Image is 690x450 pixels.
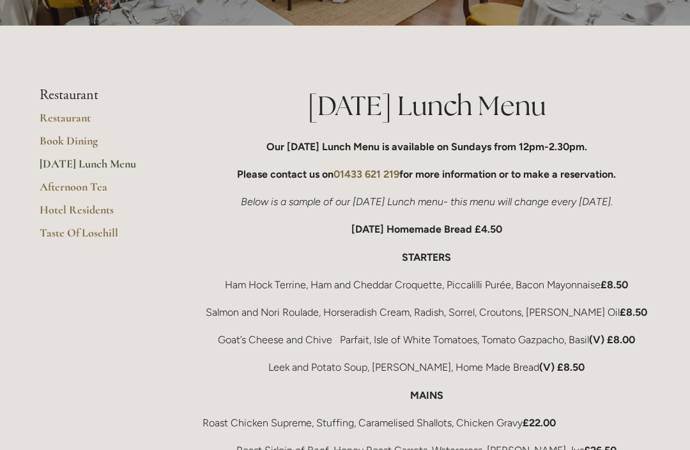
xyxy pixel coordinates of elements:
[40,180,162,203] a: Afternoon Tea
[203,276,650,293] p: Ham Hock Terrine, Ham and Cheddar Croquette, Piccalilli Purée, Bacon Mayonnaise
[241,196,613,208] em: Below is a sample of our [DATE] Lunch menu- this menu will change every [DATE].
[333,168,399,180] a: 01433 621 219
[351,223,502,235] strong: [DATE] Homemade Bread £4.50
[402,251,451,263] strong: STARTERS
[266,141,587,153] strong: Our [DATE] Lunch Menu is available on Sundays from 12pm-2.30pm.
[523,417,556,429] strong: £22.00
[237,168,616,180] strong: Please contact us on for more information or to make a reservation.
[40,203,162,226] a: Hotel Residents
[203,331,650,348] p: Goat’s Cheese and Chive Parfait, Isle of White Tomatoes, Tomato Gazpacho, Basil
[539,361,585,373] strong: (V) £8.50
[589,334,635,346] strong: (V) £8.00
[601,279,628,291] strong: £8.50
[40,157,162,180] a: [DATE] Lunch Menu
[203,359,650,376] p: Leek and Potato Soup, [PERSON_NAME], Home Made Bread
[203,304,650,321] p: Salmon and Nori Roulade, Horseradish Cream, Radish, Sorrel, Croutons, [PERSON_NAME] Oil
[40,134,162,157] a: Book Dining
[203,87,650,125] h1: [DATE] Lunch Menu
[40,111,162,134] a: Restaurant
[40,226,162,249] a: Taste Of Losehill
[203,414,650,431] p: Roast Chicken Supreme, Stuffing, Caramelised Shallots, Chicken Gravy
[40,87,162,104] li: Restaurant
[620,306,647,318] strong: £8.50
[410,389,443,401] strong: MAINS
